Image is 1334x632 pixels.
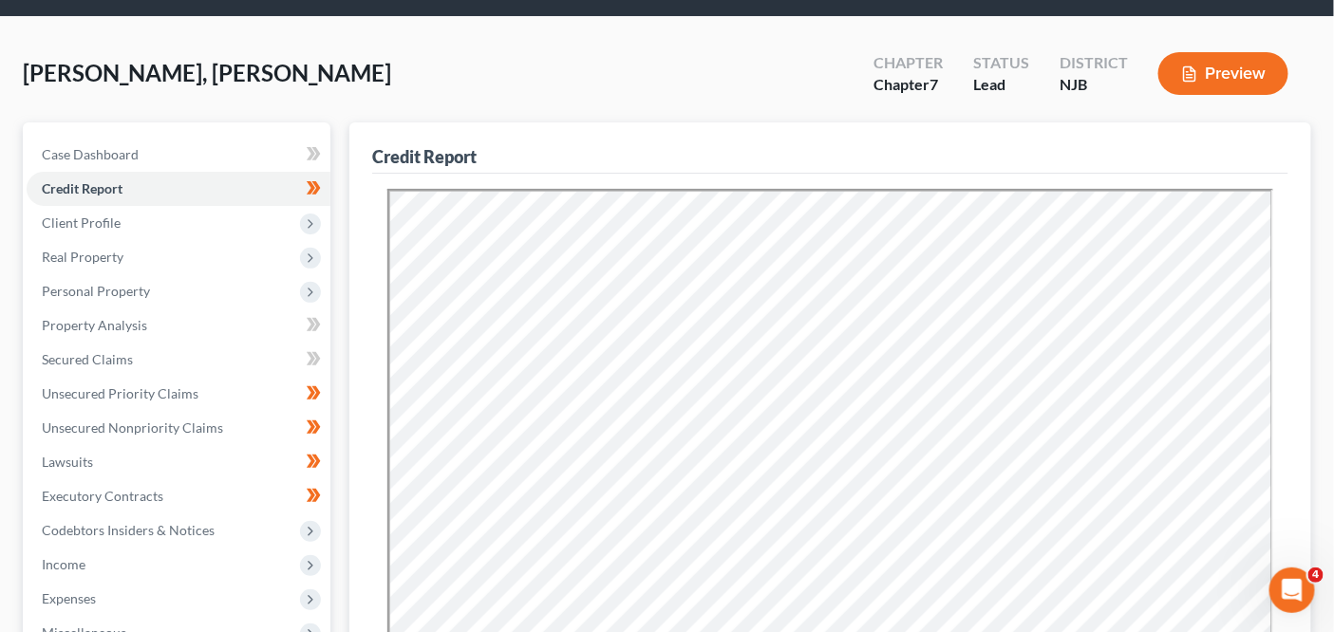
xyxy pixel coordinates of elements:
span: Income [42,556,85,572]
div: Chapter [874,52,943,74]
span: 7 [930,75,938,93]
div: Credit Report [372,145,477,168]
div: Status [973,52,1029,74]
a: Credit Report [27,172,330,206]
a: Case Dashboard [27,138,330,172]
span: [PERSON_NAME], [PERSON_NAME] [23,59,391,86]
div: NJB [1060,74,1128,96]
a: Executory Contracts [27,479,330,513]
button: Preview [1158,52,1288,95]
span: 4 [1308,567,1324,583]
span: Executory Contracts [42,488,163,504]
a: Unsecured Priority Claims [27,377,330,411]
div: Chapter [874,74,943,96]
a: Unsecured Nonpriority Claims [27,411,330,445]
span: Unsecured Nonpriority Claims [42,419,223,436]
iframe: Intercom live chat [1269,567,1315,613]
span: Credit Report [42,180,122,196]
a: Property Analysis [27,308,330,343]
div: District [1060,52,1128,74]
a: Lawsuits [27,445,330,479]
span: Unsecured Priority Claims [42,385,198,401]
span: Secured Claims [42,351,133,367]
div: Lead [973,74,1029,96]
span: Expenses [42,590,96,606]
span: Codebtors Insiders & Notices [42,522,215,538]
a: Secured Claims [27,343,330,377]
span: Client Profile [42,214,121,231]
span: Personal Property [42,283,150,299]
span: Property Analysis [42,317,147,333]
span: Case Dashboard [42,146,139,162]
span: Lawsuits [42,454,93,470]
span: Real Property [42,249,123,265]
